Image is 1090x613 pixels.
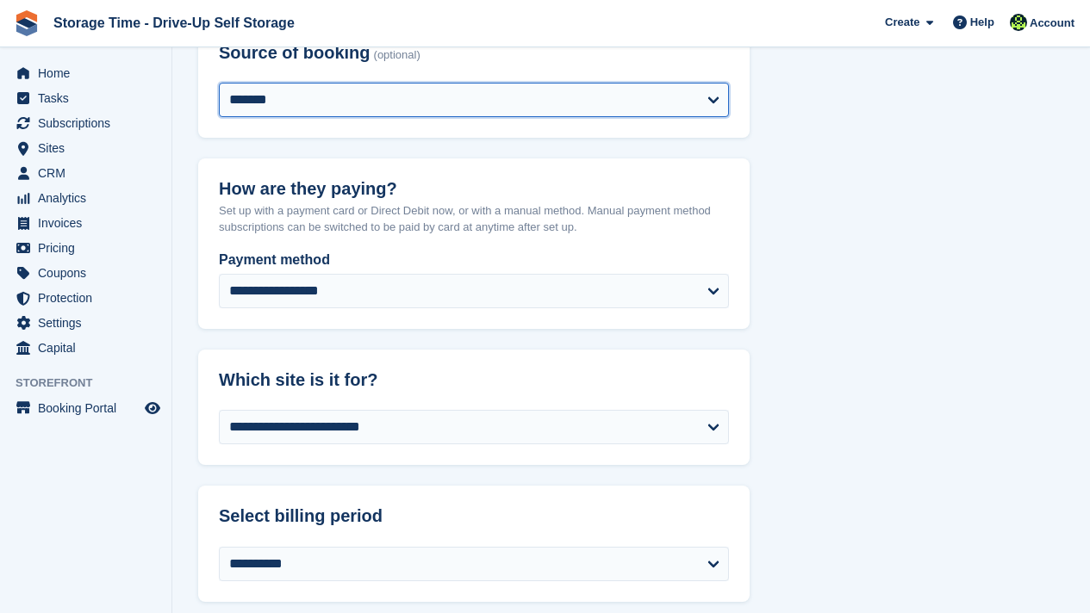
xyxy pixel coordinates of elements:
span: Settings [38,311,141,335]
a: menu [9,286,163,310]
span: Sites [38,136,141,160]
span: CRM [38,161,141,185]
a: menu [9,111,163,135]
a: menu [9,186,163,210]
a: menu [9,336,163,360]
a: menu [9,236,163,260]
span: Storefront [16,375,171,392]
a: menu [9,161,163,185]
span: (optional) [374,49,420,62]
h2: Which site is it for? [219,370,729,390]
span: Invoices [38,211,141,235]
span: Capital [38,336,141,360]
span: Analytics [38,186,141,210]
h2: How are they paying? [219,179,729,199]
span: Coupons [38,261,141,285]
h2: Select billing period [219,506,729,526]
a: menu [9,396,163,420]
span: Protection [38,286,141,310]
a: Preview store [142,398,163,418]
a: menu [9,86,163,110]
a: menu [9,311,163,335]
span: Subscriptions [38,111,141,135]
a: Storage Time - Drive-Up Self Storage [47,9,302,37]
span: Account [1030,15,1074,32]
span: Home [38,61,141,85]
a: menu [9,261,163,285]
a: menu [9,136,163,160]
img: Laaibah Sarwar [1010,14,1027,31]
span: Source of booking [219,43,371,63]
img: stora-icon-8386f47178a22dfd0bd8f6a31ec36ba5ce8667c1dd55bd0f319d3a0aa187defe.svg [14,10,40,36]
span: Pricing [38,236,141,260]
span: Help [970,14,994,31]
span: Booking Portal [38,396,141,420]
p: Set up with a payment card or Direct Debit now, or with a manual method. Manual payment method su... [219,202,729,236]
span: Tasks [38,86,141,110]
a: menu [9,211,163,235]
span: Create [885,14,919,31]
label: Payment method [219,250,729,270]
a: menu [9,61,163,85]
